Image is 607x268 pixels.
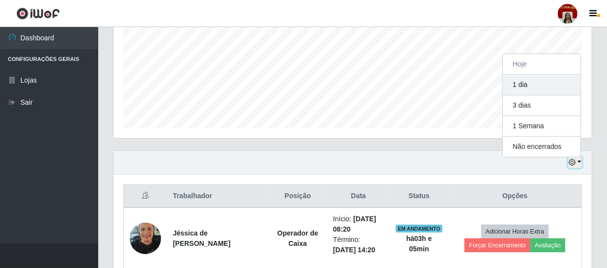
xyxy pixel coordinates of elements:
[396,225,442,233] span: EM ANDAMENTO
[173,229,230,247] strong: Jéssica de [PERSON_NAME]
[327,185,389,208] th: Data
[268,185,327,208] th: Posição
[333,215,376,233] time: [DATE] 08:20
[503,54,580,75] button: Hoje
[503,95,580,116] button: 3 dias
[333,214,384,235] li: Início:
[333,246,375,254] time: [DATE] 14:20
[465,238,530,252] button: Forçar Encerramento
[503,75,580,95] button: 1 dia
[333,235,384,255] li: Término:
[390,185,449,208] th: Status
[277,229,318,247] strong: Operador de Caixa
[406,235,432,253] strong: há 03 h e 05 min
[16,7,60,20] img: CoreUI Logo
[481,225,549,238] button: Adicionar Horas Extra
[503,116,580,137] button: 1 Semana
[167,185,268,208] th: Trabalhador
[448,185,581,208] th: Opções
[530,238,565,252] button: Avaliação
[503,137,580,157] button: Não encerrados
[130,217,161,259] img: 1725909093018.jpeg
